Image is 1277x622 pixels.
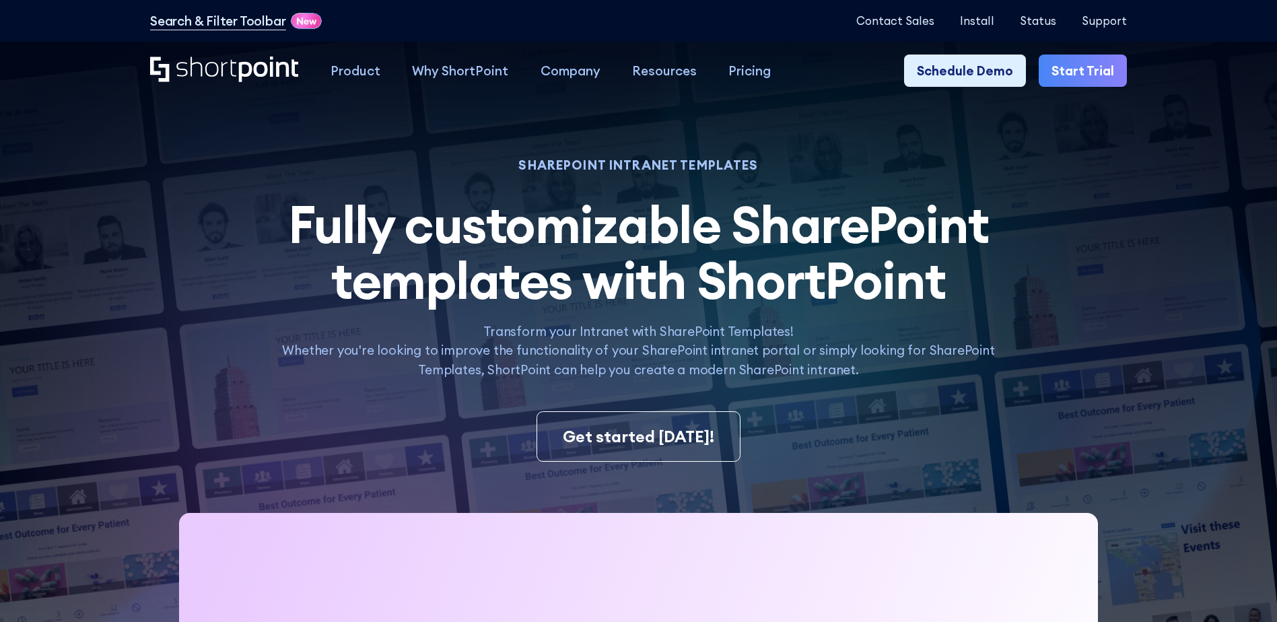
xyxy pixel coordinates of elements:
a: Contact Sales [856,14,934,27]
div: Resources [632,61,697,80]
div: Company [541,61,600,80]
p: Transform your Intranet with SharePoint Templates! Whether you're looking to improve the function... [265,322,1012,379]
span: Fully customizable SharePoint templates with ShortPoint [288,192,988,312]
a: Home [150,57,299,84]
a: Search & Filter Toolbar [150,11,286,30]
h1: SHAREPOINT INTRANET TEMPLATES [265,160,1012,171]
div: Pricing [728,61,771,80]
a: Support [1082,14,1127,27]
div: Get started [DATE]! [563,425,714,449]
a: Why ShortPoint [396,55,524,86]
a: Company [524,55,616,86]
a: Install [960,14,994,27]
a: Resources [616,55,712,86]
div: Product [331,61,380,80]
a: Pricing [713,55,787,86]
a: Schedule Demo [904,55,1026,86]
a: Status [1020,14,1056,27]
div: Why ShortPoint [412,61,508,80]
a: Product [314,55,396,86]
a: Get started [DATE]! [537,411,740,462]
a: Start Trial [1039,55,1127,86]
